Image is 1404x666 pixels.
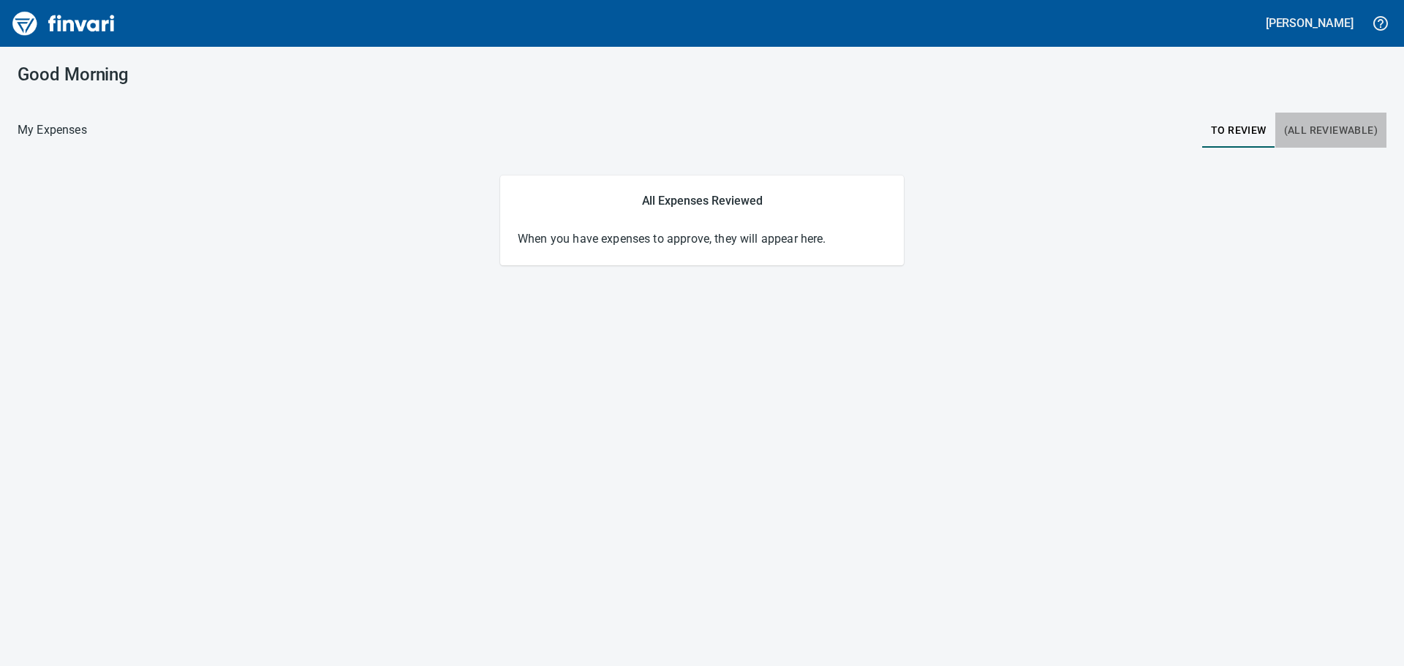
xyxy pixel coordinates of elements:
[1211,121,1267,140] span: To Review
[1262,12,1357,34] button: [PERSON_NAME]
[518,230,886,248] p: When you have expenses to approve, they will appear here.
[9,6,118,41] img: Finvari
[1284,121,1378,140] span: (All Reviewable)
[518,193,886,208] h5: All Expenses Reviewed
[18,121,87,139] nav: breadcrumb
[1266,15,1354,31] h5: [PERSON_NAME]
[18,121,87,139] p: My Expenses
[18,64,450,85] h3: Good Morning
